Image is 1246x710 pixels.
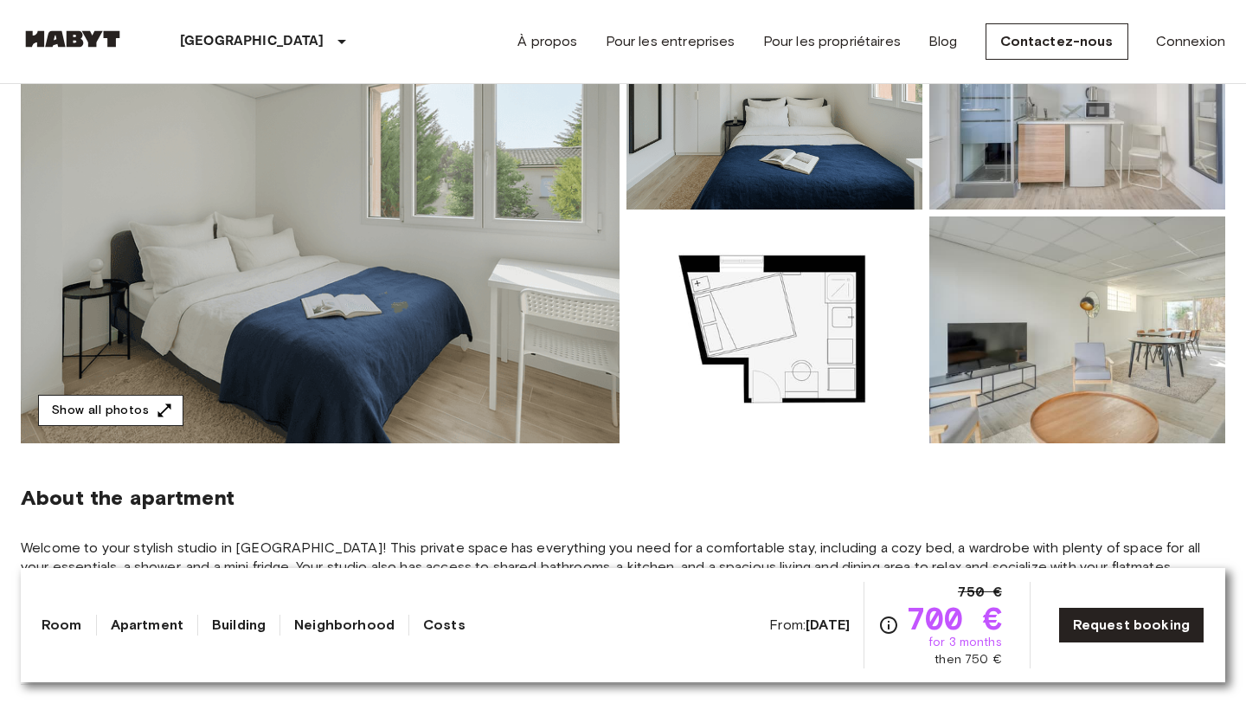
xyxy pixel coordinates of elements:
[626,216,922,443] img: Picture of unit FR-18-010-006-001
[423,615,466,636] a: Costs
[42,615,82,636] a: Room
[1156,31,1225,52] a: Connexion
[958,582,1002,603] span: 750 €
[934,651,1002,668] span: then 750 €
[928,634,1002,651] span: for 3 months
[929,216,1225,443] img: Picture of unit FR-18-010-006-001
[763,31,901,52] a: Pour les propriétaires
[878,615,899,636] svg: Check cost overview for full price breakdown. Please note that discounts apply to new joiners onl...
[1058,607,1204,643] a: Request booking
[212,615,266,636] a: Building
[517,31,577,52] a: À propos
[21,539,1225,577] span: Welcome to your stylish studio in [GEOGRAPHIC_DATA]! This private space has everything you need f...
[21,30,125,48] img: Habyt
[986,23,1128,60] a: Contactez-nous
[294,615,395,636] a: Neighborhood
[769,616,850,635] span: From:
[180,31,324,52] p: [GEOGRAPHIC_DATA]
[606,31,735,52] a: Pour les entreprises
[38,395,183,427] button: Show all photos
[806,616,850,633] b: [DATE]
[928,31,958,52] a: Blog
[906,603,1002,634] span: 700 €
[111,615,183,636] a: Apartment
[21,485,234,511] span: About the apartment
